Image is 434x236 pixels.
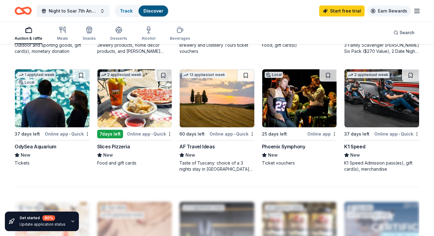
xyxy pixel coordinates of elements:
div: 13 applies last week [182,72,226,78]
button: Beverages [170,24,190,44]
div: Local [17,79,36,85]
img: Image for AF Travel Ideas [180,69,254,127]
span: • [399,132,400,136]
a: Image for Phoenix SymphonyLocal25 days leftOnline appPhoenix SymphonyNewTicket vouchers [262,69,337,166]
span: New [103,151,113,159]
div: Auction & raffle [15,36,42,41]
img: Image for Slices Pizzeria [97,69,172,127]
div: OdySea Aquarium [15,143,56,150]
button: Desserts [110,24,127,44]
div: AF Travel Ideas [179,143,215,150]
a: Home [15,4,32,18]
span: New [21,151,30,159]
a: Track [120,8,132,13]
div: Online app Quick [374,130,419,138]
img: Image for Phoenix Symphony [262,69,337,127]
div: Online app Quick [45,130,90,138]
button: Search [389,27,419,39]
div: Jewelry products, home decor products, and [PERSON_NAME] Gives Back event in-store or online (or ... [97,42,172,54]
div: Slices Pizzeria [97,143,130,150]
div: Ticket vouchers [262,160,337,166]
div: Outdoor and sporting goods, gift card(s), monetary donation [15,42,90,54]
div: Phoenix Symphony [262,143,305,150]
a: Image for K1 Speed2 applieslast week37 days leftOnline app•QuickK1 SpeedNewK1 Speed Admission pas... [344,69,419,172]
div: Online app Quick [127,130,172,138]
span: New [185,151,195,159]
div: Meals [57,36,68,41]
div: 3 Family Scavenger [PERSON_NAME] Six Pack ($270 Value), 2 Date Night Scavenger [PERSON_NAME] Two ... [344,42,419,54]
div: Snacks [83,36,96,41]
a: Image for OdySea Aquarium1 applylast weekLocal37 days leftOnline app•QuickOdySea AquariumNewTickets [15,69,90,166]
div: Tickets [15,160,90,166]
img: Image for OdySea Aquarium [15,69,90,127]
button: Alcohol [142,24,155,44]
a: Earn Rewards [367,5,411,16]
img: Image for K1 Speed [344,69,419,127]
button: Snacks [83,24,96,44]
div: Update application status [19,222,65,227]
div: K1 Speed [344,143,365,150]
div: 37 days left [344,130,369,138]
span: • [151,132,153,136]
span: New [268,151,278,159]
span: • [69,132,70,136]
span: New [350,151,360,159]
div: 2 applies last week [347,72,390,78]
div: Taste of Tuscany: choice of a 3 nights stay in [GEOGRAPHIC_DATA] or a 5 night stay in [GEOGRAPHIC... [179,160,255,172]
div: Alcohol [142,36,155,41]
span: Night to Soar 7th Annual Dinner and Auction [49,7,97,15]
div: 7 days left [97,130,123,138]
span: Search [400,29,415,36]
div: 25 days left [262,130,287,138]
div: Local [265,72,283,78]
button: Auction & raffle [15,24,42,44]
a: Discover [143,8,163,13]
div: 2 applies last week [100,72,143,78]
button: Meals [57,24,68,44]
button: Night to Soar 7th Annual Dinner and Auction [37,5,110,17]
div: 60 days left [179,130,205,138]
div: Brewery and Distillery Tours ticket vouchers [179,42,255,54]
div: 80 % [42,215,55,221]
a: Image for AF Travel Ideas13 applieslast week60 days leftOnline app•QuickAF Travel IdeasNewTaste o... [179,69,255,172]
div: K1 Speed Admission pass(es), gift card(s), merchandise [344,160,419,172]
button: TrackDiscover [115,5,169,17]
div: Beverages [170,36,190,41]
div: Online app Quick [210,130,255,138]
div: Get started [19,215,65,221]
a: Image for Slices Pizzeria2 applieslast week7days leftOnline app•QuickSlices PizzeriaNewFood and g... [97,69,172,166]
div: Food and gift cards [97,160,172,166]
div: Online app [307,130,337,138]
div: 1 apply last week [17,72,56,78]
a: Start free trial [319,5,365,16]
div: Food, gift card(s) [262,42,337,48]
span: • [234,132,235,136]
div: 37 days left [15,130,40,138]
div: Desserts [110,36,127,41]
